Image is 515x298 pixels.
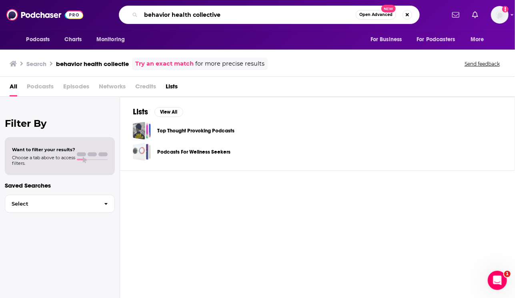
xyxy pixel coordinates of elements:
[491,6,509,24] span: Logged in as rpearson
[63,80,89,96] span: Episodes
[12,147,75,152] span: Want to filter your results?
[96,34,125,45] span: Monitoring
[65,34,82,45] span: Charts
[6,7,83,22] img: Podchaser - Follow, Share and Rate Podcasts
[465,32,494,47] button: open menu
[133,143,151,161] a: Podcasts For Wellness Seekers
[195,59,265,68] span: for more precise results
[412,32,467,47] button: open menu
[488,271,507,290] iframe: Intercom live chat
[157,126,234,135] a: Top Thought Provoking Podcasts
[502,6,509,12] svg: Add a profile image
[157,148,230,156] a: Podcasts For Wellness Seekers
[166,80,178,96] a: Lists
[56,60,129,68] h3: behavior health collectie
[12,155,75,166] span: Choose a tab above to access filters.
[417,34,455,45] span: For Podcasters
[60,32,87,47] a: Charts
[491,6,509,24] img: User Profile
[471,34,484,45] span: More
[133,122,151,140] a: Top Thought Provoking Podcasts
[27,80,54,96] span: Podcasts
[449,8,463,22] a: Show notifications dropdown
[91,32,135,47] button: open menu
[99,80,126,96] span: Networks
[504,271,511,277] span: 1
[381,5,396,12] span: New
[469,8,481,22] a: Show notifications dropdown
[491,6,509,24] button: Show profile menu
[462,60,502,67] button: Send feedback
[5,201,98,206] span: Select
[135,59,194,68] a: Try an exact match
[135,80,156,96] span: Credits
[26,60,46,68] h3: Search
[141,8,356,21] input: Search podcasts, credits, & more...
[365,32,412,47] button: open menu
[371,34,402,45] span: For Business
[133,107,148,117] h2: Lists
[26,34,50,45] span: Podcasts
[154,107,183,117] button: View All
[119,6,420,24] div: Search podcasts, credits, & more...
[5,118,115,129] h2: Filter By
[5,182,115,189] p: Saved Searches
[359,13,393,17] span: Open Advanced
[21,32,60,47] button: open menu
[133,107,183,117] a: ListsView All
[5,195,115,213] button: Select
[10,80,17,96] a: All
[356,10,396,20] button: Open AdvancedNew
